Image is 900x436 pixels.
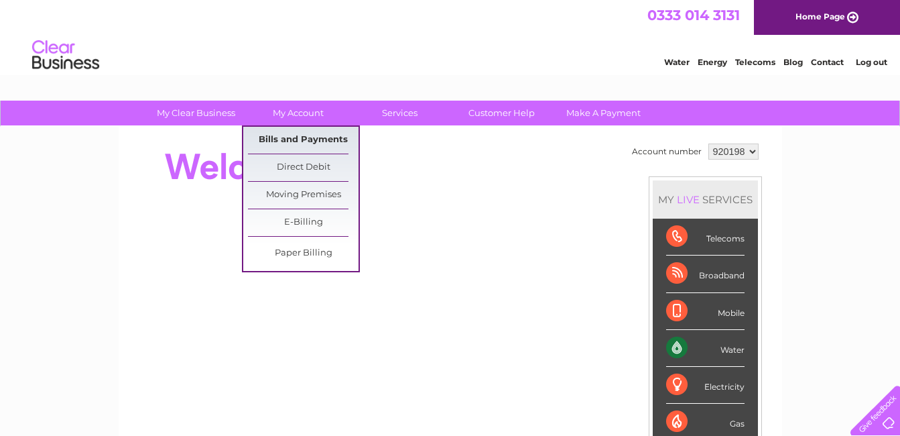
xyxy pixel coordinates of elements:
[664,57,690,67] a: Water
[446,101,557,125] a: Customer Help
[856,57,887,67] a: Log out
[666,293,745,330] div: Mobile
[248,209,359,236] a: E-Billing
[811,57,844,67] a: Contact
[141,101,251,125] a: My Clear Business
[735,57,775,67] a: Telecoms
[243,101,353,125] a: My Account
[134,7,767,65] div: Clear Business is a trading name of Verastar Limited (registered in [GEOGRAPHIC_DATA] No. 3667643...
[783,57,803,67] a: Blog
[653,180,758,219] div: MY SERVICES
[698,57,727,67] a: Energy
[344,101,455,125] a: Services
[674,193,702,206] div: LIVE
[647,7,740,23] a: 0333 014 3131
[248,240,359,267] a: Paper Billing
[248,154,359,181] a: Direct Debit
[666,330,745,367] div: Water
[666,219,745,256] div: Telecoms
[666,256,745,292] div: Broadband
[248,127,359,154] a: Bills and Payments
[31,35,100,76] img: logo.png
[666,367,745,404] div: Electricity
[548,101,659,125] a: Make A Payment
[629,140,705,163] td: Account number
[248,182,359,209] a: Moving Premises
